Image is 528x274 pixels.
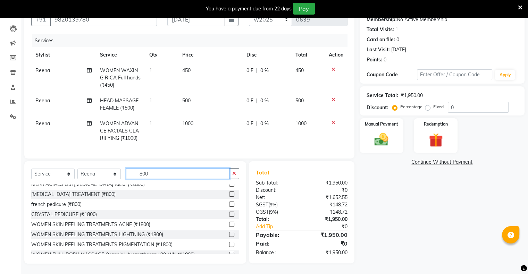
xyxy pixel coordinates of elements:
[256,97,258,104] span: |
[302,249,353,256] div: ₹1,950.00
[424,121,448,127] label: Redemption
[31,241,173,248] div: WOMEN SKIN PEELING TREATMENTS PIGMENTATION (₹1800)
[31,181,145,188] div: MEN FACIALS O3+[MEDICAL_DATA] facial (₹2800)
[35,97,50,104] span: Reena
[367,46,390,53] div: Last Visit:
[310,223,352,230] div: ₹0
[270,202,276,207] span: 9%
[401,92,423,99] div: ₹1,950.00
[251,201,302,208] div: ( )
[361,159,523,166] a: Continue Without Payment
[50,13,157,26] input: Search by Name/Mobile/Email/Code
[260,67,269,74] span: 0 %
[251,216,302,223] div: Total:
[302,187,353,194] div: ₹0
[178,47,242,63] th: Price
[31,221,150,228] div: WOMEN SKIN PEELING TREATMENTS ACNE (₹1800)
[149,120,152,127] span: 1
[31,211,97,218] div: CRYSTAL PEDICURE (₹1800)
[302,216,353,223] div: ₹1,950.00
[100,67,141,88] span: WOMEN WAXING RICA Full hands (₹450)
[100,97,139,111] span: HEAD MASSAGE FEAMLE (₹500)
[182,120,193,127] span: 1000
[495,70,515,80] button: Apply
[260,120,269,127] span: 0 %
[400,104,422,110] label: Percentage
[302,201,353,208] div: ₹148.72
[302,179,353,187] div: ₹1,950.00
[31,231,163,238] div: WOMEN SKIN PEELING TREATMENTS LIGHTNING (₹1800)
[126,168,229,179] input: Search or Scan
[251,187,302,194] div: Discount:
[256,67,258,74] span: |
[31,191,116,198] div: [MEDICAL_DATA] TREATMENT (₹800)
[182,67,191,74] span: 450
[367,104,388,111] div: Discount:
[251,249,302,256] div: Balance :
[367,92,398,99] div: Service Total:
[256,202,268,208] span: SGST
[256,169,272,176] span: Total
[260,97,269,104] span: 0 %
[395,26,398,33] div: 1
[32,34,353,47] div: Services
[367,16,397,23] div: Membership:
[256,120,258,127] span: |
[251,179,302,187] div: Sub Total:
[367,36,395,43] div: Card on file:
[96,47,145,63] th: Service
[302,239,353,248] div: ₹0
[206,5,292,12] div: You have a payment due from 22 days
[149,67,152,74] span: 1
[242,47,291,63] th: Disc
[246,67,253,74] span: 0 F
[293,3,315,15] button: Pay
[302,231,353,239] div: ₹1,950.00
[251,194,302,201] div: Net:
[149,97,152,104] span: 1
[246,120,253,127] span: 0 F
[295,120,307,127] span: 1000
[425,131,447,149] img: _gift.svg
[251,231,302,239] div: Payable:
[31,13,51,26] button: +91
[367,71,417,78] div: Coupon Code
[31,47,96,63] th: Stylist
[370,131,393,147] img: _cash.svg
[295,97,304,104] span: 500
[291,47,325,63] th: Total
[100,120,139,141] span: WOMEN ADVANCE FACIALS CLARIFYING (₹1000)
[396,36,399,43] div: 0
[270,209,277,215] span: 9%
[365,121,398,127] label: Manual Payment
[31,201,82,208] div: french pedicure (₹800)
[384,56,386,63] div: 0
[391,46,406,53] div: [DATE]
[35,120,50,127] span: Reena
[251,239,302,248] div: Paid:
[367,26,394,33] div: Total Visits:
[325,47,347,63] th: Action
[367,16,518,23] div: No Active Membership
[367,56,382,63] div: Points:
[417,69,493,80] input: Enter Offer / Coupon Code
[182,97,191,104] span: 500
[31,251,195,258] div: WOMEN FULL BODY MASSAGE Organic | Aromatherapy 90 MIN (₹1800)
[302,208,353,216] div: ₹148.72
[145,47,178,63] th: Qty
[251,208,302,216] div: ( )
[256,209,269,215] span: CGST
[433,104,444,110] label: Fixed
[35,67,50,74] span: Reena
[246,97,253,104] span: 0 F
[302,194,353,201] div: ₹1,652.55
[295,67,304,74] span: 450
[251,223,310,230] a: Add Tip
